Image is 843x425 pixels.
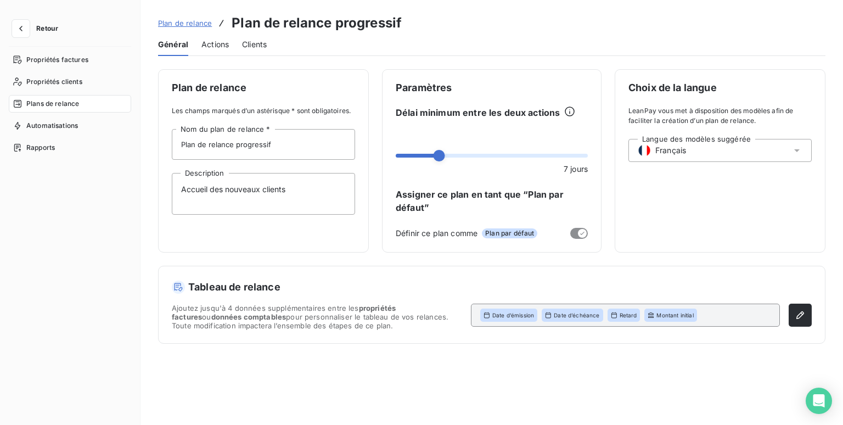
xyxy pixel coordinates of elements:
span: Plan par défaut [482,228,537,238]
a: Propriétés factures [9,51,131,69]
span: Ajoutez jusqu'à 4 données supplémentaires entre les ou pour personnaliser le tableau de vos relan... [172,304,462,330]
button: Retour [9,20,67,37]
span: Date d’émission [492,311,534,319]
span: Général [158,39,188,50]
span: Plan de relance [158,19,212,27]
span: LeanPay vous met à disposition des modèles afin de faciliter la création d’un plan de relance. [628,106,812,126]
span: Les champs marqués d’un astérisque * sont obligatoires. [172,106,355,116]
span: Propriétés factures [26,55,88,65]
span: Actions [201,39,229,50]
span: Français [655,145,686,156]
span: Date d’échéance [554,311,599,319]
a: Plans de relance [9,95,131,113]
span: Définir ce plan comme [396,227,477,239]
span: Automatisations [26,121,78,131]
div: Open Intercom Messenger [806,388,832,414]
input: placeholder [172,129,355,160]
span: Choix de la langue [628,83,812,93]
span: Plans de relance [26,99,79,109]
h5: Tableau de relance [172,279,812,295]
span: Retard [620,311,637,319]
span: Montant initial [656,311,693,319]
span: Assigner ce plan en tant que “Plan par défaut” [396,188,588,214]
span: Plan de relance [172,83,355,93]
a: Automatisations [9,117,131,135]
span: données comptables [211,312,286,321]
span: propriétés factures [172,304,396,321]
a: Plan de relance [158,18,212,29]
a: Propriétés clients [9,73,131,91]
span: Rapports [26,143,55,153]
a: Rapports [9,139,131,156]
span: Délai minimum entre les deux actions [396,106,560,119]
textarea: Accueil des nouveaux clients [172,173,355,215]
span: Clients [242,39,267,50]
span: Paramètres [396,83,588,93]
span: Retour [36,25,58,32]
h3: Plan de relance progressif [232,13,402,33]
span: 7 jours [564,163,588,175]
span: Propriétés clients [26,77,82,87]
